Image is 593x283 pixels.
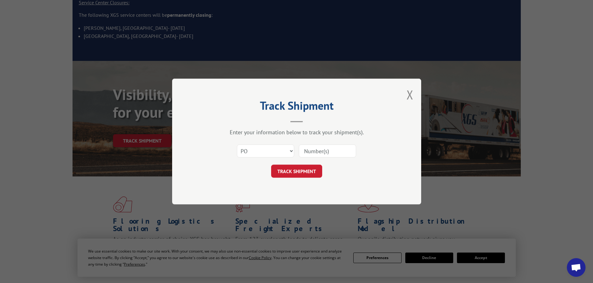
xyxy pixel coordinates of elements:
[203,129,390,136] div: Enter your information below to track your shipment(s).
[567,258,586,277] a: Open chat
[203,101,390,113] h2: Track Shipment
[271,165,322,178] button: TRACK SHIPMENT
[299,144,356,157] input: Number(s)
[407,86,413,103] button: Close modal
